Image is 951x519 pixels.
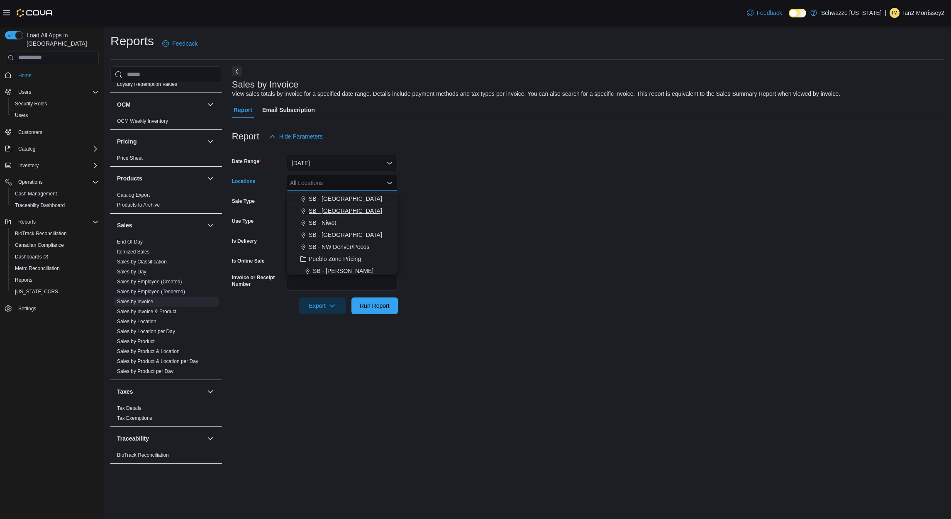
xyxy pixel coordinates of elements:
[2,302,102,314] button: Settings
[110,237,222,380] div: Sales
[18,72,32,79] span: Home
[117,221,132,229] h3: Sales
[117,329,175,334] a: Sales by Location per Day
[18,146,35,152] span: Catalog
[12,240,99,250] span: Canadian Compliance
[2,216,102,228] button: Reports
[12,99,99,109] span: Security Roles
[12,263,99,273] span: Metrc Reconciliation
[117,174,204,183] button: Products
[15,100,47,107] span: Security Roles
[205,434,215,443] button: Traceability
[15,87,99,97] span: Users
[15,87,34,97] button: Users
[117,137,204,146] button: Pricing
[117,192,150,198] span: Catalog Export
[351,297,398,314] button: Run Report
[232,132,259,141] h3: Report
[309,219,336,227] span: SB - Niwot
[232,238,257,244] label: Is Delivery
[744,5,785,21] a: Feedback
[8,239,102,251] button: Canadian Compliance
[8,98,102,110] button: Security Roles
[18,305,36,312] span: Settings
[313,267,373,275] span: SB - [PERSON_NAME]
[159,35,201,52] a: Feedback
[12,200,68,210] a: Traceabilty Dashboard
[205,220,215,230] button: Sales
[117,155,143,161] a: Price Sheet
[8,274,102,286] button: Reports
[117,259,167,265] a: Sales by Classification
[15,202,65,209] span: Traceabilty Dashboard
[12,110,99,120] span: Users
[2,69,102,81] button: Home
[15,253,48,260] span: Dashboards
[117,249,150,255] a: Itemized Sales
[15,70,99,80] span: Home
[299,297,346,314] button: Export
[117,289,185,295] a: Sales by Employee (Tendered)
[15,265,60,272] span: Metrc Reconciliation
[232,158,261,165] label: Date Range
[232,218,254,224] label: Use Type
[117,118,168,124] a: OCM Weekly Inventory
[234,102,252,118] span: Report
[266,128,326,145] button: Hide Parameters
[2,176,102,188] button: Operations
[15,161,99,171] span: Inventory
[789,17,789,18] span: Dark Mode
[757,9,782,17] span: Feedback
[309,207,382,215] span: SB - [GEOGRAPHIC_DATA]
[117,319,156,324] a: Sales by Location
[117,434,149,443] h3: Traceability
[117,100,131,109] h3: OCM
[232,258,265,264] label: Is Online Sale
[262,102,315,118] span: Email Subscription
[117,278,182,285] span: Sales by Employee (Created)
[309,231,382,239] span: SB - [GEOGRAPHIC_DATA]
[232,66,242,76] button: Next
[17,9,54,17] img: Cova
[117,268,146,275] span: Sales by Day
[903,8,944,18] p: Ian2 Morrissey2
[5,66,99,336] nav: Complex example
[309,255,361,263] span: Pueblo Zone Pricing
[12,240,67,250] a: Canadian Compliance
[117,434,204,443] button: Traceability
[12,200,99,210] span: Traceabilty Dashboard
[117,202,160,208] span: Products to Archive
[117,309,176,314] a: Sales by Invoice & Product
[117,358,198,364] a: Sales by Product & Location per Day
[110,33,154,49] h1: Reports
[12,275,99,285] span: Reports
[8,228,102,239] button: BioTrack Reconciliation
[117,415,152,421] a: Tax Exemptions
[15,112,28,119] span: Users
[18,179,43,185] span: Operations
[287,229,398,241] button: SB - [GEOGRAPHIC_DATA]
[172,39,198,48] span: Feedback
[205,100,215,110] button: OCM
[117,339,155,344] a: Sales by Product
[2,86,102,98] button: Users
[117,387,133,396] h3: Taxes
[117,405,141,411] a: Tax Details
[15,242,64,249] span: Canadian Compliance
[8,263,102,274] button: Metrc Reconciliation
[12,229,70,239] a: BioTrack Reconciliation
[110,190,222,213] div: Products
[117,358,198,365] span: Sales by Product & Location per Day
[117,239,143,245] a: End Of Day
[12,229,99,239] span: BioTrack Reconciliation
[205,387,215,397] button: Taxes
[117,308,176,315] span: Sales by Invoice & Product
[15,71,35,80] a: Home
[15,277,32,283] span: Reports
[287,217,398,229] button: SB - Niwot
[386,180,393,186] button: Close list of options
[110,116,222,129] div: OCM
